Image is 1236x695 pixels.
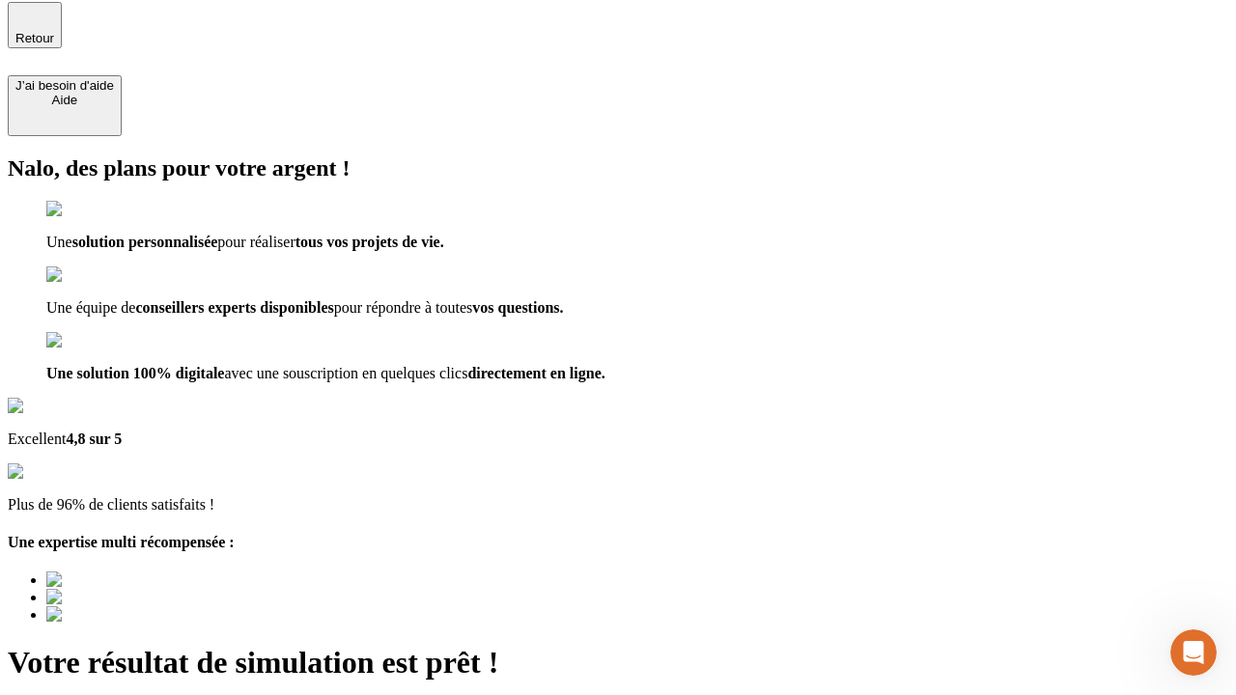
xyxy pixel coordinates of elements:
button: J’ai besoin d'aideAide [8,75,122,136]
span: pour répondre à toutes [334,299,473,316]
h1: Votre résultat de simulation est prêt ! [8,645,1228,681]
img: Best savings advice award [46,589,225,606]
img: checkmark [46,266,129,284]
span: directement en ligne. [467,365,604,381]
button: Retour [8,2,62,48]
span: tous vos projets de vie. [295,234,444,250]
span: Excellent [8,431,66,447]
span: vos questions. [472,299,563,316]
span: Une solution 100% digitale [46,365,224,381]
p: Plus de 96% de clients satisfaits ! [8,496,1228,514]
h2: Nalo, des plans pour votre argent ! [8,155,1228,181]
img: checkmark [46,332,129,349]
iframe: Intercom live chat [1170,629,1217,676]
img: reviews stars [8,463,103,481]
div: Aide [15,93,114,107]
span: Une équipe de [46,299,135,316]
span: 4,8 sur 5 [66,431,122,447]
span: avec une souscription en quelques clics [224,365,467,381]
span: solution personnalisée [72,234,218,250]
img: checkmark [46,201,129,218]
img: Best savings advice award [46,571,225,589]
div: J’ai besoin d'aide [15,78,114,93]
h4: Une expertise multi récompensée : [8,534,1228,551]
span: Une [46,234,72,250]
img: Best savings advice award [46,606,225,624]
span: conseillers experts disponibles [135,299,333,316]
span: pour réaliser [217,234,295,250]
span: Retour [15,31,54,45]
img: Google Review [8,398,120,415]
